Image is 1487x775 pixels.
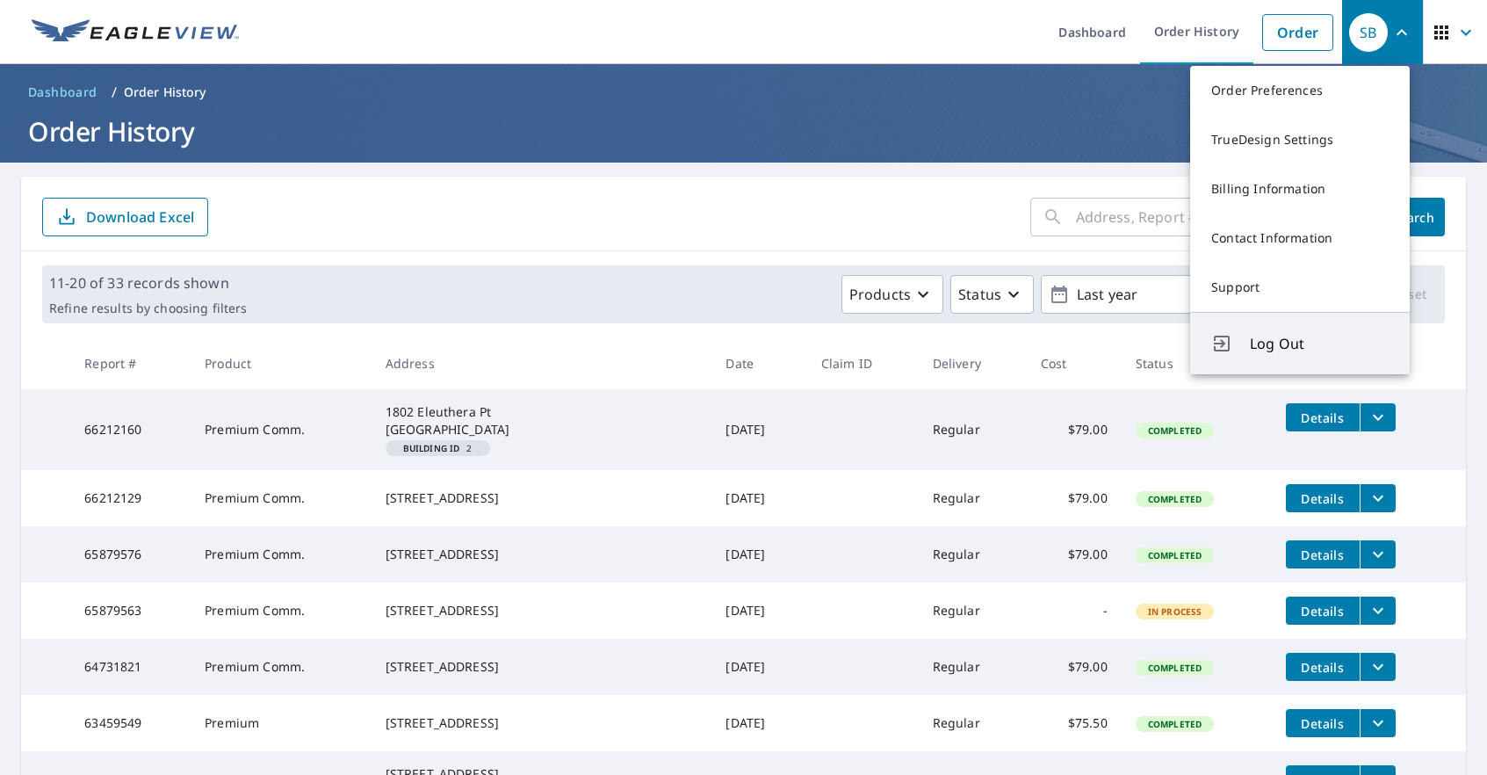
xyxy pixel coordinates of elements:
img: EV Logo [32,19,239,46]
td: $79.00 [1027,526,1122,583]
td: Regular [919,695,1027,751]
button: Log Out [1190,312,1410,374]
div: [STREET_ADDRESS] [386,602,698,619]
span: Completed [1137,549,1212,561]
a: Contact Information [1190,214,1410,263]
a: Dashboard [21,78,105,106]
a: Order [1262,14,1333,51]
a: Billing Information [1190,164,1410,214]
td: Premium Comm. [191,389,372,470]
td: $75.50 [1027,695,1122,751]
span: Search [1396,209,1431,226]
button: detailsBtn-63459549 [1286,709,1360,737]
td: [DATE] [711,470,806,526]
th: Product [191,337,372,389]
button: filesDropdownBtn-65879563 [1360,597,1396,625]
th: Report # [70,337,191,389]
button: Download Excel [42,198,208,236]
button: detailsBtn-64731821 [1286,653,1360,681]
td: - [1027,583,1122,639]
td: [DATE] [711,695,806,751]
td: [DATE] [711,389,806,470]
td: Regular [919,583,1027,639]
td: Regular [919,470,1027,526]
span: Completed [1137,718,1212,730]
button: detailsBtn-66212160 [1286,403,1360,431]
nav: breadcrumb [21,78,1466,106]
a: Support [1190,263,1410,312]
h1: Order History [21,113,1466,149]
button: Status [950,275,1034,314]
li: / [112,82,117,103]
span: In Process [1137,605,1213,618]
td: $79.00 [1027,389,1122,470]
th: Cost [1027,337,1122,389]
td: 64731821 [70,639,191,695]
td: Premium Comm. [191,583,372,639]
td: 63459549 [70,695,191,751]
span: Details [1296,715,1349,732]
button: Last year [1041,275,1304,314]
td: Regular [919,526,1027,583]
span: 2 [393,444,483,453]
th: Date [711,337,806,389]
td: 66212129 [70,470,191,526]
td: Premium Comm. [191,639,372,695]
p: Refine results by choosing filters [49,301,247,316]
button: detailsBtn-65879576 [1286,540,1360,569]
div: [STREET_ADDRESS] [386,546,698,563]
td: 65879576 [70,526,191,583]
span: Completed [1137,493,1212,505]
button: Products [841,275,943,314]
div: 1802 Eleuthera Pt [GEOGRAPHIC_DATA] [386,403,698,438]
td: [DATE] [711,639,806,695]
a: Order Preferences [1190,66,1410,115]
span: Completed [1137,424,1212,437]
td: Premium Comm. [191,470,372,526]
button: filesDropdownBtn-66212160 [1360,403,1396,431]
td: $79.00 [1027,470,1122,526]
div: [STREET_ADDRESS] [386,714,698,732]
p: 11-20 of 33 records shown [49,272,247,293]
th: Status [1122,337,1272,389]
td: [DATE] [711,526,806,583]
td: Regular [919,639,1027,695]
div: SB [1349,13,1388,52]
button: filesDropdownBtn-66212129 [1360,484,1396,512]
button: detailsBtn-66212129 [1286,484,1360,512]
p: Products [849,284,911,305]
div: [STREET_ADDRESS] [386,489,698,507]
em: Building ID [403,444,460,453]
th: Delivery [919,337,1027,389]
span: Details [1296,547,1349,563]
button: filesDropdownBtn-63459549 [1360,709,1396,737]
td: 65879563 [70,583,191,639]
span: Dashboard [28,83,97,101]
button: filesDropdownBtn-65879576 [1360,540,1396,569]
p: Order History [124,83,206,101]
span: Log Out [1250,333,1389,354]
p: Last year [1070,279,1275,310]
td: Premium [191,695,372,751]
a: TrueDesign Settings [1190,115,1410,164]
th: Claim ID [807,337,919,389]
button: detailsBtn-65879563 [1286,597,1360,625]
span: Completed [1137,662,1212,674]
span: Details [1296,659,1349,676]
td: $79.00 [1027,639,1122,695]
td: 66212160 [70,389,191,470]
button: Search [1382,198,1445,236]
span: Details [1296,409,1349,426]
p: Download Excel [86,207,194,227]
td: [DATE] [711,583,806,639]
span: Details [1296,603,1349,619]
input: Address, Report #, Claim ID, etc. [1076,192,1368,242]
td: Regular [919,389,1027,470]
div: [STREET_ADDRESS] [386,658,698,676]
span: Details [1296,490,1349,507]
button: filesDropdownBtn-64731821 [1360,653,1396,681]
td: Premium Comm. [191,526,372,583]
th: Address [372,337,712,389]
p: Status [958,284,1001,305]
